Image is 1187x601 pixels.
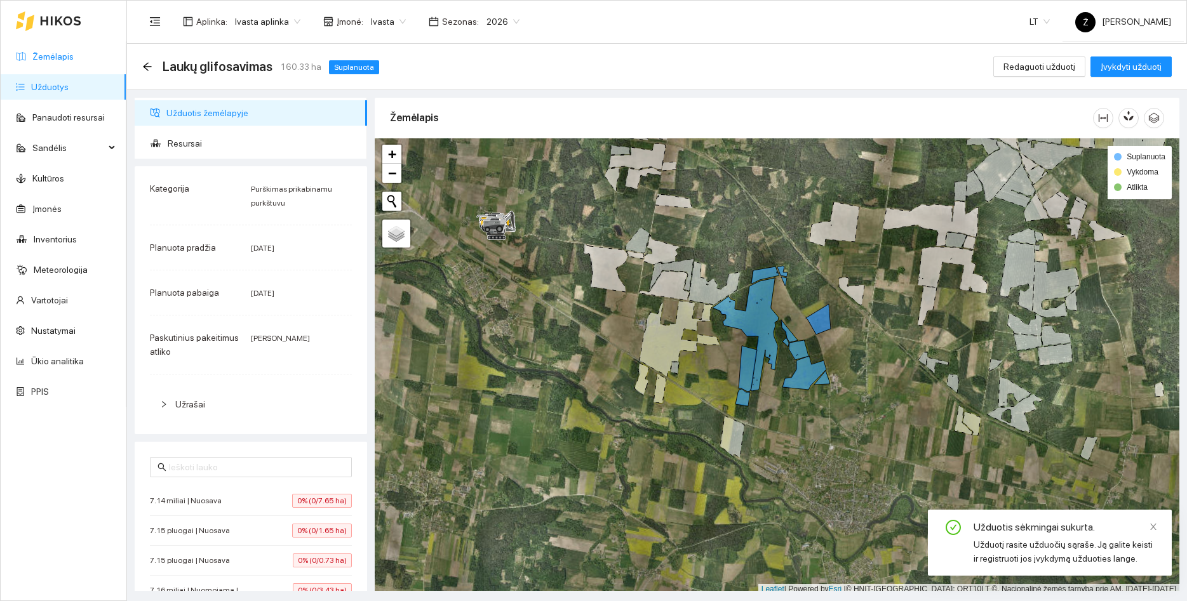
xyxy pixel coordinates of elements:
[382,164,401,183] a: Zoom out
[251,244,274,253] span: [DATE]
[974,520,1157,535] div: Užduotis sėkmingai sukurta.
[1029,12,1050,31] span: LT
[1083,12,1089,32] span: Ž
[390,100,1093,136] div: Žemėlapis
[163,56,272,77] span: Laukų glifosavimas
[32,135,105,161] span: Sandėlis
[844,584,846,593] span: |
[168,131,357,156] span: Resursai
[946,520,961,538] span: check-circle
[1003,60,1075,74] span: Redaguoti užduotį
[150,390,352,419] div: Užrašai
[251,334,310,343] span: [PERSON_NAME]
[32,204,62,214] a: Įmonės
[150,333,239,357] span: Paskutinius pakeitimus atliko
[160,400,168,408] span: right
[34,265,88,275] a: Meteorologija
[32,51,74,62] a: Žemėlapis
[175,399,205,409] span: Užrašai
[388,165,396,181] span: −
[293,553,352,567] span: 0% (0/0.73 ha)
[142,9,168,34] button: menu-fold
[31,82,69,92] a: Užduotys
[1093,108,1113,128] button: column-width
[974,538,1157,565] div: Užduotį rasite užduočių sąraše. Ją galite keisti ir registruoti jos įvykdymą užduoties lange.
[1075,17,1171,27] span: [PERSON_NAME]
[388,146,396,162] span: +
[251,185,332,208] span: Purškimas prikabinamu purkštuvu
[31,386,49,397] a: PPIS
[150,524,236,537] span: 7.15 pluogai | Nuosava
[829,584,842,593] a: Esri
[150,287,219,298] span: Planuota pabaiga
[1149,522,1158,531] span: close
[292,524,352,538] span: 0% (0/1.65 ha)
[150,242,216,253] span: Planuota pradžia
[142,62,152,72] span: arrow-left
[382,192,401,211] button: Initiate a new search
[280,60,321,74] span: 160.33 ha
[32,112,105,122] a: Panaudoti resursai
[382,220,410,248] a: Layers
[442,15,479,29] span: Sezonas :
[329,60,379,74] span: Suplanuota
[1094,113,1113,123] span: column-width
[183,17,193,27] span: layout
[1127,152,1165,161] span: Suplanuota
[761,584,784,593] a: Leaflet
[150,584,245,597] span: 7.16 miliai | Nuomojama |
[993,56,1085,77] button: Redaguoti užduotį
[31,356,84,366] a: Ūkio analitika
[1090,56,1172,77] button: Įvykdyti užduotį
[34,234,77,244] a: Inventorius
[32,173,64,183] a: Kultūros
[169,460,344,474] input: Ieškoti lauko
[1127,183,1148,192] span: Atlikta
[486,12,520,31] span: 2026
[1101,60,1162,74] span: Įvykdyti užduotį
[371,12,406,31] span: Ivasta
[166,100,357,126] span: Užduotis žemėlapyje
[382,145,401,164] a: Zoom in
[1127,168,1158,176] span: Vykdoma
[31,295,68,305] a: Vartotojai
[293,583,352,597] span: 0% (0/3.43 ha)
[150,554,236,567] span: 7.15 pluogai | Nuosava
[429,17,439,27] span: calendar
[758,584,1179,595] div: | Powered by © HNIT-[GEOGRAPHIC_DATA]; ORT10LT ©, Nacionalinė žemės tarnyba prie AM, [DATE]-[DATE]
[235,12,300,31] span: Ivasta aplinka
[158,463,166,472] span: search
[292,494,352,508] span: 0% (0/7.65 ha)
[149,16,161,27] span: menu-fold
[142,62,152,72] div: Atgal
[251,289,274,298] span: [DATE]
[337,15,363,29] span: Įmonė :
[196,15,227,29] span: Aplinka :
[31,326,76,336] a: Nustatymai
[323,17,333,27] span: shop
[150,494,228,507] span: 7.14 miliai | Nuosava
[993,62,1085,72] a: Redaguoti užduotį
[150,183,189,194] span: Kategorija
